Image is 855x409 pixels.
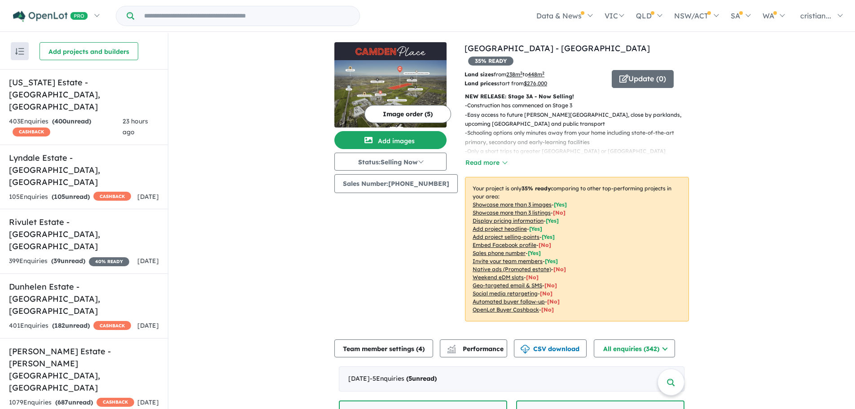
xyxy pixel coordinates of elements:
span: Performance [448,345,504,353]
strong: ( unread) [406,374,437,383]
span: [No] [547,298,560,305]
span: [No] [544,282,557,289]
img: line-chart.svg [447,345,456,350]
span: CASHBACK [93,321,131,330]
span: [No] [526,274,539,281]
span: [DATE] [137,398,159,406]
u: Showcase more than 3 images [473,201,552,208]
a: [GEOGRAPHIC_DATA] - [GEOGRAPHIC_DATA] [465,43,650,53]
p: NEW RELEASE: Stage 3A - Now Selling! [465,92,689,101]
button: Add images [334,131,447,149]
strong: ( unread) [52,193,90,201]
span: - 5 Enquir ies [370,374,437,383]
p: - Easy access to future [PERSON_NAME][GEOGRAPHIC_DATA], close by parklands, upcoming [GEOGRAPHIC_... [465,110,696,129]
span: 4 [418,345,422,353]
span: 105 [54,193,65,201]
span: CASHBACK [96,398,134,407]
div: 1079 Enquir ies [9,397,134,408]
span: [ Yes ] [546,217,559,224]
strong: ( unread) [52,117,91,125]
div: 399 Enquir ies [9,256,129,267]
span: [DATE] [137,257,159,265]
u: Embed Facebook profile [473,242,536,248]
u: Geo-targeted email & SMS [473,282,542,289]
b: Land prices [465,80,497,87]
span: [DATE] [137,193,159,201]
u: Display pricing information [473,217,544,224]
div: 403 Enquir ies [9,116,123,138]
b: Land sizes [465,71,494,78]
a: Camden Place Estate - Strathtulloh LogoCamden Place Estate - Strathtulloh [334,42,447,128]
div: 105 Enquir ies [9,192,131,202]
strong: ( unread) [52,321,90,330]
p: - Schooling options only minutes away from your home including state-of-the-art primary, secondar... [465,128,696,147]
b: 35 % ready [522,185,551,192]
u: Add project headline [473,225,527,232]
img: Camden Place Estate - Strathtulloh [334,60,447,128]
div: 401 Enquir ies [9,321,131,331]
button: Performance [440,339,507,357]
u: Sales phone number [473,250,526,256]
u: Weekend eDM slots [473,274,524,281]
span: cristian... [800,11,831,20]
img: Camden Place Estate - Strathtulloh Logo [338,46,443,57]
button: Update (0) [612,70,674,88]
u: Automated buyer follow-up [473,298,545,305]
button: Image order (5) [364,105,451,123]
img: sort.svg [15,48,24,55]
p: - Construction has commenced on Stage 3 [465,101,696,110]
img: Openlot PRO Logo White [13,11,88,22]
span: [No] [540,290,552,297]
img: bar-chart.svg [447,347,456,353]
button: Status:Selling Now [334,153,447,171]
span: CASHBACK [13,128,50,136]
span: CASHBACK [93,192,131,201]
button: Sales Number:[PHONE_NUMBER] [334,174,458,193]
h5: [PERSON_NAME] Estate - [PERSON_NAME][GEOGRAPHIC_DATA] , [GEOGRAPHIC_DATA] [9,345,159,394]
div: [DATE] [339,366,684,391]
p: - Only a short trips to greater [GEOGRAPHIC_DATA] or [GEOGRAPHIC_DATA] [465,147,696,156]
span: 182 [54,321,65,330]
h5: Dunhelen Estate - [GEOGRAPHIC_DATA] , [GEOGRAPHIC_DATA] [9,281,159,317]
u: 448 m [528,71,544,78]
img: download icon [521,345,530,354]
strong: ( unread) [55,398,93,406]
span: 40 % READY [89,257,129,266]
button: All enquiries (342) [594,339,675,357]
span: 23 hours ago [123,117,148,136]
h5: Rivulet Estate - [GEOGRAPHIC_DATA] , [GEOGRAPHIC_DATA] [9,216,159,252]
span: 400 [54,117,66,125]
span: [ No ] [553,209,566,216]
p: from [465,70,605,79]
sup: 2 [542,70,544,75]
span: 5 [408,374,412,383]
span: [DATE] [137,321,159,330]
span: 39 [53,257,61,265]
u: Social media retargeting [473,290,538,297]
u: 238 m [506,71,522,78]
p: Your project is only comparing to other top-performing projects in your area: - - - - - - - - - -... [465,177,689,321]
span: 687 [57,398,68,406]
strong: ( unread) [51,257,85,265]
u: Native ads (Promoted estate) [473,266,551,273]
u: OpenLot Buyer Cashback [473,306,539,313]
span: [ No ] [539,242,551,248]
h5: [US_STATE] Estate - [GEOGRAPHIC_DATA] , [GEOGRAPHIC_DATA] [9,76,159,113]
span: [ Yes ] [542,233,555,240]
u: $ 276,000 [524,80,547,87]
p: start from [465,79,605,88]
sup: 2 [520,70,522,75]
span: [ Yes ] [529,225,542,232]
h5: Lyndale Estate - [GEOGRAPHIC_DATA] , [GEOGRAPHIC_DATA] [9,152,159,188]
button: CSV download [514,339,587,357]
span: [No] [553,266,566,273]
u: Showcase more than 3 listings [473,209,551,216]
span: [ Yes ] [554,201,567,208]
u: Add project selling-points [473,233,539,240]
input: Try estate name, suburb, builder or developer [136,6,358,26]
button: Team member settings (4) [334,339,433,357]
span: [ Yes ] [528,250,541,256]
u: Invite your team members [473,258,543,264]
span: [No] [541,306,554,313]
span: [ Yes ] [545,258,558,264]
